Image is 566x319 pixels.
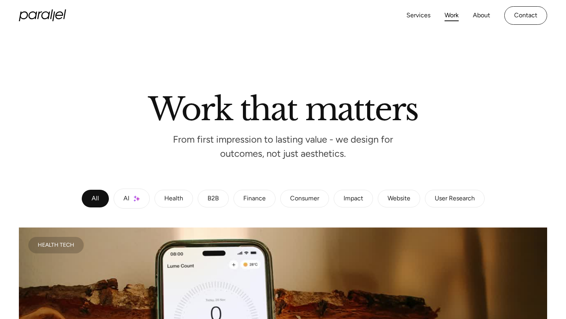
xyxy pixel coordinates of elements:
[435,196,475,201] div: User Research
[504,6,547,25] a: Contact
[164,196,183,201] div: Health
[445,10,459,21] a: Work
[208,196,219,201] div: B2B
[473,10,490,21] a: About
[165,136,401,157] p: From first impression to lasting value - we design for outcomes, not just aesthetics.
[344,196,363,201] div: Impact
[38,243,74,247] div: Health Tech
[290,196,319,201] div: Consumer
[243,196,266,201] div: Finance
[123,196,129,201] div: AI
[388,196,410,201] div: Website
[406,10,430,21] a: Services
[59,94,507,121] h2: Work that matters
[92,196,99,201] div: All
